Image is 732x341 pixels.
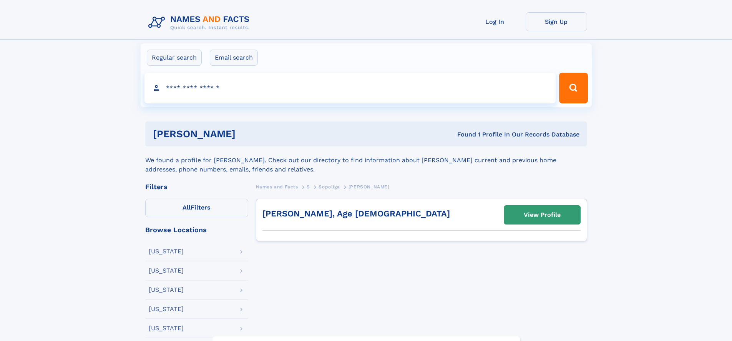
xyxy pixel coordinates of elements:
button: Search Button [559,73,588,103]
div: We found a profile for [PERSON_NAME]. Check out our directory to find information about [PERSON_N... [145,146,587,174]
input: search input [144,73,556,103]
h1: [PERSON_NAME] [153,129,347,139]
div: Found 1 Profile In Our Records Database [346,130,579,139]
a: [PERSON_NAME], Age [DEMOGRAPHIC_DATA] [262,209,450,218]
a: Names and Facts [256,182,298,191]
a: S [307,182,310,191]
a: Log In [464,12,526,31]
a: Sopoliga [319,182,340,191]
div: View Profile [524,206,561,224]
label: Email search [210,50,258,66]
a: Sign Up [526,12,587,31]
label: Regular search [147,50,202,66]
label: Filters [145,199,248,217]
img: Logo Names and Facts [145,12,256,33]
div: [US_STATE] [149,306,184,312]
div: Filters [145,183,248,190]
div: [US_STATE] [149,248,184,255]
div: [US_STATE] [149,325,184,331]
div: [US_STATE] [149,287,184,293]
span: S [307,184,310,190]
span: All [183,204,191,211]
div: Browse Locations [145,226,248,233]
a: View Profile [504,206,580,224]
span: Sopoliga [319,184,340,190]
span: [PERSON_NAME] [349,184,390,190]
div: [US_STATE] [149,268,184,274]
